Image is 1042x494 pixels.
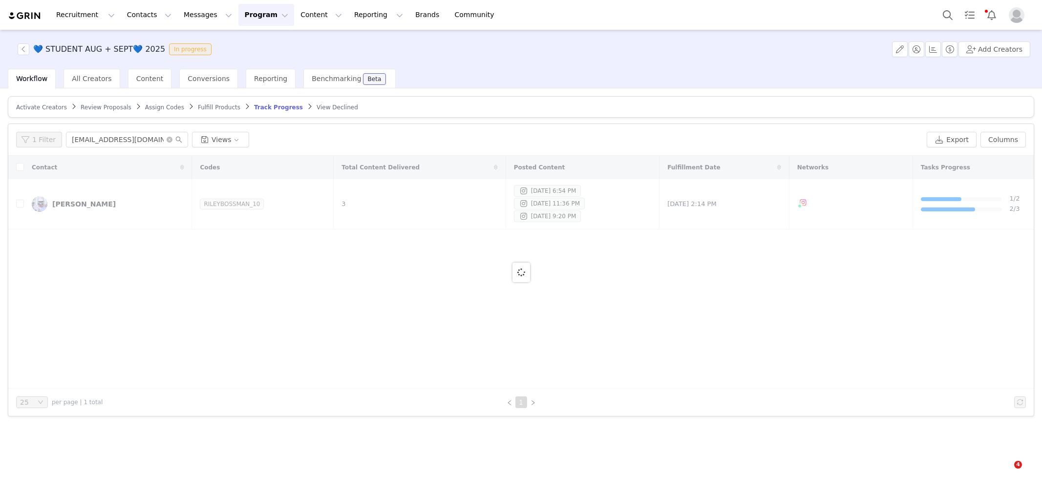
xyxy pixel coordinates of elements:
iframe: Intercom live chat [994,461,1018,484]
a: Tasks [959,4,980,26]
span: Fulfill Products [198,104,240,111]
button: Content [295,4,348,26]
span: In progress [169,43,212,55]
span: Review Proposals [81,104,131,111]
img: placeholder-profile.jpg [1009,7,1024,23]
button: Search [937,4,958,26]
span: Track Progress [254,104,303,111]
a: Brands [409,4,448,26]
button: Program [238,4,294,26]
i: icon: left [507,400,512,406]
button: Columns [980,132,1026,147]
button: Add Creators [958,41,1030,57]
a: 1 [516,397,527,408]
span: Content [136,75,164,82]
button: Views [192,132,249,147]
span: per page | 1 total [52,398,103,407]
a: Community [449,4,505,26]
div: Beta [368,76,382,82]
li: Previous Page [504,396,515,408]
span: Activate Creators [16,104,67,111]
button: Messages [178,4,238,26]
button: Recruitment [50,4,121,26]
span: Conversions [188,75,230,82]
span: All Creators [72,75,111,82]
i: icon: down [38,399,43,406]
span: Reporting [254,75,287,82]
span: Workflow [16,75,47,82]
img: grin logo [8,11,42,21]
input: Search... [66,132,188,147]
span: View Declined [317,104,358,111]
i: icon: search [175,136,182,143]
span: Benchmarking [312,75,361,82]
i: icon: right [530,400,536,406]
i: icon: close-circle [167,137,172,143]
h3: 💙 STUDENT AUG + SEPT💙 2025 [33,43,165,55]
span: [object Object] [18,43,215,55]
button: Profile [1003,7,1034,23]
button: 1 Filter [16,132,62,147]
li: 1 [515,396,527,408]
li: Next Page [527,396,539,408]
button: Notifications [981,4,1002,26]
span: Assign Codes [145,104,184,111]
button: Contacts [121,4,177,26]
div: 25 [20,397,29,408]
span: 4 [1014,461,1022,469]
button: Export [927,132,977,147]
button: Reporting [348,4,409,26]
